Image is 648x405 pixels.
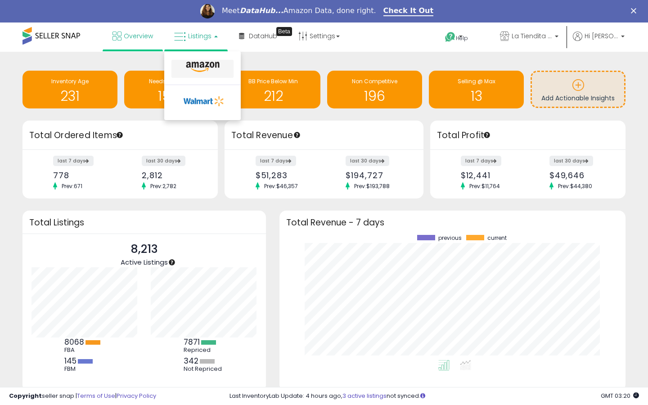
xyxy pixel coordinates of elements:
[117,391,156,400] a: Privacy Policy
[248,77,298,85] span: BB Price Below Min
[222,6,376,15] div: Meet Amazon Data, done right.
[184,365,224,373] div: Not Repriced
[22,71,117,108] a: Inventory Age 231
[260,182,302,190] span: Prev: $46,357
[512,31,552,40] span: La Tiendita Distributions
[438,235,462,241] span: previous
[167,22,225,49] a: Listings
[129,89,215,103] h1: 1573
[541,94,615,103] span: Add Actionable Insights
[461,156,501,166] label: last 7 days
[53,171,113,180] div: 778
[200,4,215,18] img: Profile image for Georgie
[420,393,425,399] i: Click here to read more about un-synced listings.
[106,22,160,49] a: Overview
[487,235,507,241] span: current
[342,391,387,400] a: 3 active listings
[9,391,42,400] strong: Copyright
[116,131,124,139] div: Tooltip anchor
[124,31,153,40] span: Overview
[184,355,198,366] b: 342
[124,71,219,108] a: Needs to Reprice 1573
[461,171,521,180] div: $12,441
[9,392,156,400] div: seller snap | |
[346,171,407,180] div: $194,727
[573,31,625,52] a: Hi [PERSON_NAME]
[465,182,504,190] span: Prev: $11,764
[146,182,181,190] span: Prev: 2,782
[433,89,519,103] h1: 13
[240,6,283,15] i: DataHub...
[188,31,211,40] span: Listings
[168,258,176,266] div: Tooltip anchor
[437,129,619,142] h3: Total Profit
[184,346,224,354] div: Repriced
[226,71,321,108] a: BB Price Below Min 212
[230,89,316,103] h1: 212
[64,365,105,373] div: FBM
[352,77,397,85] span: Non Competitive
[64,337,84,347] b: 8068
[292,22,346,49] a: Settings
[57,182,87,190] span: Prev: 671
[429,71,524,108] a: Selling @ Max 13
[438,25,486,52] a: Help
[585,31,618,40] span: Hi [PERSON_NAME]
[350,182,394,190] span: Prev: $193,788
[286,219,619,226] h3: Total Revenue - 7 days
[293,131,301,139] div: Tooltip anchor
[64,346,105,354] div: FBA
[27,89,113,103] h1: 231
[149,77,194,85] span: Needs to Reprice
[493,22,565,52] a: La Tiendita Distributions
[532,72,624,107] a: Add Actionable Insights
[184,337,200,347] b: 7871
[64,355,76,366] b: 145
[142,171,202,180] div: 2,812
[549,156,593,166] label: last 30 days
[332,89,418,103] h1: 196
[249,31,277,40] span: DataHub
[121,257,168,267] span: Active Listings
[483,131,491,139] div: Tooltip anchor
[553,182,597,190] span: Prev: $44,380
[256,171,317,180] div: $51,283
[456,34,468,42] span: Help
[53,156,94,166] label: last 7 days
[327,71,422,108] a: Non Competitive 196
[601,391,639,400] span: 2025-09-8 03:20 GMT
[77,391,115,400] a: Terms of Use
[121,241,168,258] p: 8,213
[383,6,434,16] a: Check It Out
[631,8,640,13] div: Close
[445,31,456,43] i: Get Help
[549,171,610,180] div: $49,646
[29,219,259,226] h3: Total Listings
[276,27,292,36] div: Tooltip anchor
[51,77,89,85] span: Inventory Age
[231,129,417,142] h3: Total Revenue
[142,156,185,166] label: last 30 days
[29,129,211,142] h3: Total Ordered Items
[232,22,284,49] a: DataHub
[458,77,495,85] span: Selling @ Max
[256,156,296,166] label: last 7 days
[346,156,389,166] label: last 30 days
[229,392,639,400] div: Last InventoryLab Update: 4 hours ago, not synced.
